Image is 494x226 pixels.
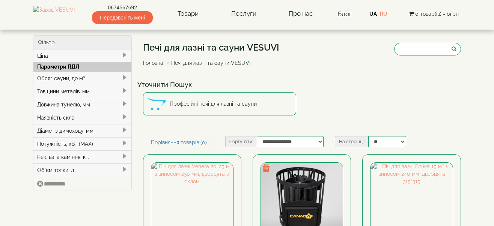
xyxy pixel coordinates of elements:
[143,43,279,52] h1: Печі для лазні та сауни VESUVI
[143,60,163,66] a: Головна
[281,5,320,22] a: Про нас
[33,72,131,85] div: Обсяг сауни, до м³
[262,164,270,172] img: gift
[170,5,206,22] a: Товари
[33,62,131,72] div: Параметри ПДЛ
[337,10,352,18] a: Блог
[33,163,131,177] div: Об'єм топки, л
[33,36,131,49] div: Фільтр
[33,98,131,111] div: Довжина тунелю, мм
[33,137,131,150] div: Потужність, кВт (MAX)
[92,4,152,11] a: 0674567692
[33,49,131,62] div: Ціна
[369,11,377,17] a: UA
[137,81,467,88] h4: Уточнити Пошук
[33,6,75,22] img: Завод VESUVI
[147,94,166,113] img: Професійні печі для лазні та сауни
[33,85,131,98] div: Товщини металів, мм
[33,124,131,137] div: Діаметр димоходу, мм
[225,136,257,147] label: Сортувати:
[165,59,250,67] li: Печі для лазні та сауни VESUVI
[415,11,459,17] span: 0 товар(ів) - 0грн
[224,5,264,22] a: Послуги
[143,136,215,149] a: Порівняння товарів (0)
[335,136,368,147] label: На сторінці:
[407,10,461,18] button: 0 товар(ів) - 0грн
[92,11,152,24] span: Передзвоніть мені
[33,150,131,163] div: Рек. вага каміння, кг.
[143,92,297,115] a: Професійні печі для лазні та сауни Професійні печі для лазні та сауни
[33,111,131,124] div: Наявність скла
[380,11,387,17] a: RU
